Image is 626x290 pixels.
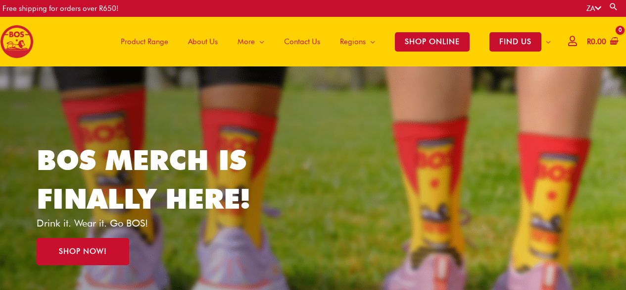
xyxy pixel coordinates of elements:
[121,27,168,57] span: Product Range
[587,37,591,46] span: R
[385,17,480,66] a: SHOP ONLINE
[103,17,561,66] nav: Site Navigation
[340,27,366,57] span: Regions
[188,27,218,57] span: About Us
[489,32,541,52] span: FIND US
[37,238,129,265] a: SHOP NOW!
[37,143,250,215] a: BOS MERCH IS FINALLY HERE!
[274,17,330,66] a: Contact Us
[587,37,606,46] bdi: 0.00
[228,17,274,66] a: More
[586,4,601,13] a: ZA
[59,248,107,255] span: SHOP NOW!
[585,31,619,53] a: View Shopping Cart, empty
[330,17,385,66] a: Regions
[178,17,228,66] a: About Us
[284,27,320,57] span: Contact Us
[238,27,255,57] span: More
[609,2,619,11] a: Search button
[111,17,178,66] a: Product Range
[395,32,470,52] span: SHOP ONLINE
[37,218,265,228] p: Drink it. Wear it. Go BOS!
